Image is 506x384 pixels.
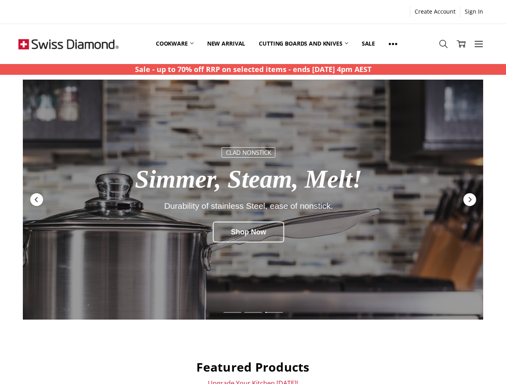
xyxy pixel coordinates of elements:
[242,307,263,318] div: Slide 6 of 7
[18,360,487,375] h2: Featured Products
[79,201,418,210] div: Durability of stainless Steel, ease of nonstick.
[462,192,477,207] div: Next
[213,222,284,242] div: Shop Now
[149,26,200,62] a: Cookware
[29,192,44,207] div: Previous
[200,26,252,62] a: New arrival
[135,64,371,74] strong: Sale - up to 70% off RRP on selected items - ends [DATE] 4pm AEST
[410,6,460,17] a: Create Account
[23,80,483,320] a: Redirect to https://swissdiamond.com.au/cookware/shop-by-collection/nonstick-clad/
[460,6,488,17] a: Sign In
[18,24,119,64] img: Free Shipping On Every Order
[382,26,404,62] a: Show All
[252,26,355,62] a: Cutting boards and knives
[79,165,418,193] div: Simmer, Steam, Melt!
[222,147,275,157] div: Clad Nonstick
[222,307,242,318] div: Slide 5 of 7
[263,307,284,318] div: Slide 7 of 7
[355,26,382,62] a: Sale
